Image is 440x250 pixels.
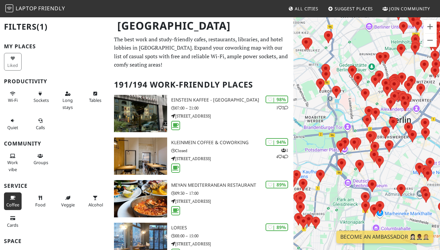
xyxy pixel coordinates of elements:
[110,137,293,175] a: KleinMein Coffee & Coworking | 94% 144 KleinMein Coffee & Coworking Closed [STREET_ADDRESS]
[335,6,373,12] span: Suggest Places
[7,125,18,130] span: Quiet
[171,198,293,204] p: [STREET_ADDRESS]
[380,3,433,15] a: Join Community
[114,95,167,132] img: Einstein Kaffee - Charlottenburg
[112,17,292,35] h1: [GEOGRAPHIC_DATA]
[276,105,288,111] p: 1 2
[4,150,22,175] button: Work vibe
[38,5,65,12] span: Friendly
[59,192,77,210] button: Veggie
[389,6,430,12] span: Join Community
[86,88,104,106] button: Tables
[7,159,18,172] span: People working
[34,97,49,103] span: Power sockets
[32,150,49,168] button: Groups
[4,183,106,189] h3: Service
[5,3,65,15] a: LaptopFriendly LaptopFriendly
[89,97,101,103] span: Work-friendly tables
[110,95,293,132] a: Einstein Kaffee - Charlottenburg | 98% 12 Einstein Kaffee - [GEOGRAPHIC_DATA] 07:00 – 21:00 [STRE...
[285,3,321,15] a: All Cities
[86,192,104,210] button: Alcohol
[276,147,288,160] p: 1 4 4
[35,202,46,208] span: Food
[8,97,18,103] span: Stable Wi-Fi
[16,5,37,12] span: Laptop
[37,21,48,32] span: (1)
[114,137,167,175] img: KleinMein Coffee & Coworking
[32,192,49,210] button: Food
[114,75,289,95] h2: 191/194 Work-Friendly Places
[4,17,106,37] h2: Filters
[4,115,22,133] button: Quiet
[171,97,293,103] h3: Einstein Kaffee - [GEOGRAPHIC_DATA]
[171,105,293,111] p: 07:00 – 21:00
[61,202,75,208] span: Veggie
[32,88,49,106] button: Sockets
[4,88,22,106] button: Wi-Fi
[4,192,22,210] button: Coffee
[4,140,106,147] h3: Community
[32,115,49,133] button: Calls
[88,202,103,208] span: Alcohol
[4,238,106,244] h3: Space
[266,96,288,103] div: | 98%
[171,190,293,196] p: 09:30 – 17:00
[295,6,318,12] span: All Cities
[266,181,288,188] div: | 89%
[171,182,293,188] h3: Meyan Mediterranean Restaurant
[171,155,293,162] p: [STREET_ADDRESS]
[4,78,106,85] h3: Productivity
[114,35,289,69] p: The best work and study-friendly cafes, restaurants, libraries, and hotel lobbies in [GEOGRAPHIC_...
[4,43,106,50] h3: My Places
[266,223,288,231] div: | 89%
[171,233,293,239] p: 08:00 – 15:00
[171,241,293,247] p: [STREET_ADDRESS]
[4,213,22,230] button: Cards
[62,97,73,110] span: Long stays
[423,34,437,47] button: Zoom out
[36,125,45,130] span: Video/audio calls
[5,4,13,12] img: LaptopFriendly
[423,20,437,33] button: Zoom in
[266,138,288,146] div: | 94%
[6,202,19,208] span: Coffee
[114,180,167,217] img: Meyan Mediterranean Restaurant
[325,3,376,15] a: Suggest Places
[59,88,77,113] button: Long stays
[7,222,18,228] span: Credit cards
[171,225,293,231] h3: Lories
[110,180,293,217] a: Meyan Mediterranean Restaurant | 89% Meyan Mediterranean Restaurant 09:30 – 17:00 [STREET_ADDRESS]
[171,113,293,119] p: [STREET_ADDRESS]
[171,140,293,145] h3: KleinMein Coffee & Coworking
[171,147,293,154] p: Closed
[34,159,48,165] span: Group tables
